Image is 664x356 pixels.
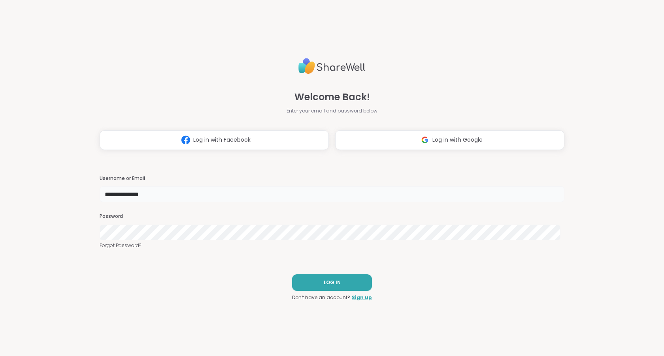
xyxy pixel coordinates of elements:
span: Don't have an account? [292,294,350,301]
img: ShareWell Logo [298,55,366,77]
span: LOG IN [324,279,341,286]
img: ShareWell Logomark [417,133,432,147]
button: Log in with Facebook [100,130,329,150]
span: Enter your email and password below [287,107,377,114]
h3: Password [100,213,564,220]
h3: Username or Email [100,175,564,182]
span: Log in with Google [432,136,483,144]
span: Welcome Back! [294,90,370,104]
button: Log in with Google [335,130,564,150]
span: Log in with Facebook [193,136,251,144]
a: Sign up [352,294,372,301]
a: Forgot Password? [100,242,564,249]
img: ShareWell Logomark [178,133,193,147]
button: LOG IN [292,274,372,291]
